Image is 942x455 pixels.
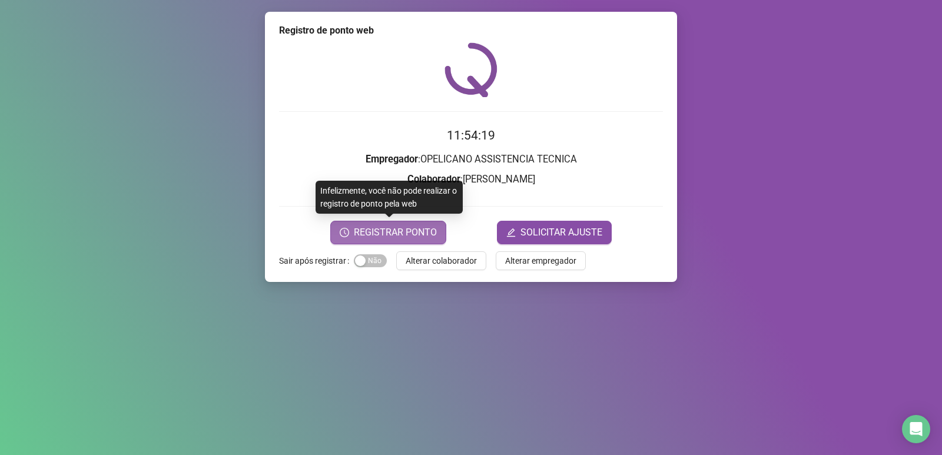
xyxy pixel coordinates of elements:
[445,42,497,97] img: QRPoint
[316,181,463,214] div: Infelizmente, você não pode realizar o registro de ponto pela web
[279,172,663,187] h3: : [PERSON_NAME]
[506,228,516,237] span: edit
[330,221,446,244] button: REGISTRAR PONTO
[279,24,663,38] div: Registro de ponto web
[340,228,349,237] span: clock-circle
[366,154,418,165] strong: Empregador
[279,251,354,270] label: Sair após registrar
[279,152,663,167] h3: : OPELICANO ASSISTENCIA TECNICA
[406,254,477,267] span: Alterar colaborador
[497,221,612,244] button: editSOLICITAR AJUSTE
[520,225,602,240] span: SOLICITAR AJUSTE
[496,251,586,270] button: Alterar empregador
[396,251,486,270] button: Alterar colaborador
[902,415,930,443] div: Open Intercom Messenger
[447,128,495,142] time: 11:54:19
[354,225,437,240] span: REGISTRAR PONTO
[505,254,576,267] span: Alterar empregador
[407,174,460,185] strong: Colaborador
